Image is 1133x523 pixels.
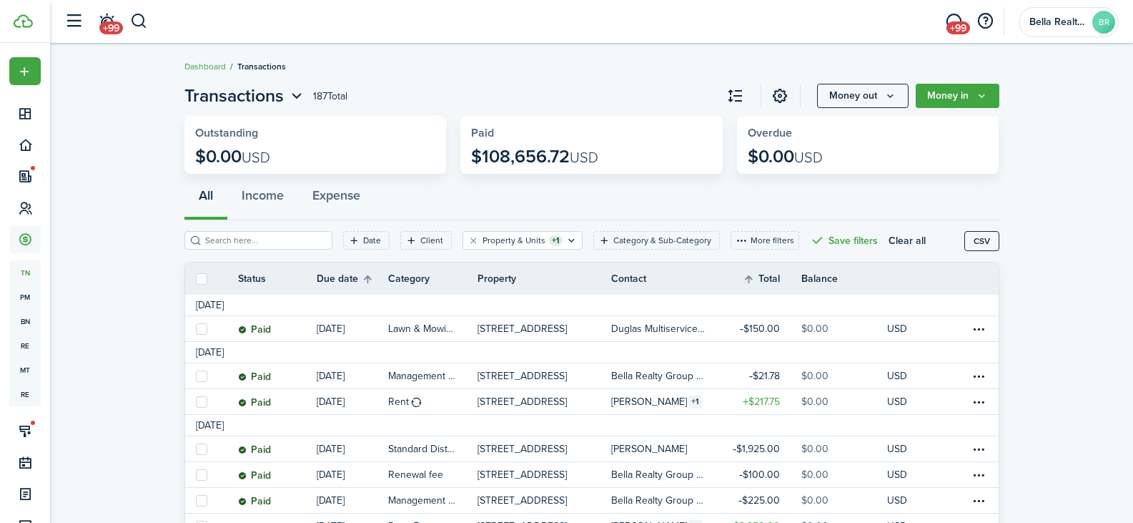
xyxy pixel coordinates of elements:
filter-tag: Open filter [343,231,390,250]
filter-tag-label: Date [363,234,381,247]
a: $150.00 [716,316,801,341]
a: USD [887,389,926,414]
a: [DATE] [317,436,388,461]
p: [DATE] [317,321,345,336]
a: $0.00 [801,462,887,487]
button: Open menu [916,84,999,108]
a: [STREET_ADDRESS] [478,488,612,513]
td: [DATE] [185,418,234,433]
th: Sort [317,270,388,288]
a: [DATE] [317,488,388,513]
table-amount-title: $217.75 [743,394,780,409]
a: Paid [238,389,317,414]
p: $0.00 [195,147,270,167]
table-amount-description: $0.00 [801,441,828,456]
a: Paid [238,316,317,341]
a: $21.78 [716,363,801,388]
status: Paid [238,470,271,482]
a: pm [9,285,41,309]
p: [STREET_ADDRESS] [478,467,567,482]
status: Paid [238,324,271,336]
a: Bella Realty Group Property Management [611,488,716,513]
status: Paid [238,496,271,507]
table-info-title: Management fees [388,493,456,508]
a: Paid [238,488,317,513]
button: Search [130,9,148,34]
table-profile-info-text: Bella Realty Group Property Management [611,469,707,481]
a: Management fees [388,363,478,388]
button: More filters [731,231,799,250]
filter-tag-counter: +1 [549,235,563,245]
span: +99 [946,21,970,34]
button: Money out [817,84,909,108]
table-amount-title: $21.78 [749,368,780,383]
a: [STREET_ADDRESS] [478,389,612,414]
widget-stats-title: Paid [471,127,712,140]
avatar-text: BR [1092,11,1115,34]
status: Paid [238,444,271,456]
a: [STREET_ADDRESS] [478,316,612,341]
img: TenantCloud [14,14,33,28]
p: [DATE] [317,493,345,508]
span: tn [9,260,41,285]
a: re [9,333,41,358]
a: USD [887,488,926,513]
p: USD [887,368,907,383]
table-amount-title: $225.00 [738,493,780,508]
a: $1,925.00 [716,436,801,461]
span: USD [794,147,823,168]
a: Paid [238,363,317,388]
a: USD [887,462,926,487]
a: Rent [388,389,478,414]
table-amount-title: $100.00 [739,467,780,482]
a: [DATE] [317,389,388,414]
a: [STREET_ADDRESS] [478,436,612,461]
p: $0.00 [748,147,823,167]
button: Clear filter [467,235,480,246]
p: [DATE] [317,394,345,409]
filter-tag-label: Property & Units [483,234,545,247]
button: Transactions [184,83,306,109]
input: Search here... [202,234,327,248]
a: Duglas Multiservice LLC [611,316,716,341]
table-info-title: Management fees [388,368,456,383]
a: [PERSON_NAME] [611,436,716,461]
button: Open menu [817,84,909,108]
a: [STREET_ADDRESS] [478,363,612,388]
span: Transactions [237,60,286,73]
span: Bella Realty Group Property Management [1029,17,1087,27]
p: [STREET_ADDRESS] [478,441,567,456]
a: [DATE] [317,462,388,487]
a: USD [887,363,926,388]
p: [DATE] [317,467,345,482]
span: +99 [99,21,123,34]
status: Paid [238,371,271,383]
th: Sort [743,270,801,288]
table-profile-info-text: Duglas Multiservice LLC [611,323,707,335]
button: Open resource center [973,9,997,34]
table-info-title: Renewal fee [388,467,443,482]
a: $0.00 [801,316,887,341]
button: Open sidebar [60,8,87,35]
a: Bella Realty Group Property Management [611,462,716,487]
a: Notifications [93,4,120,40]
table-info-title: [PERSON_NAME] [611,394,687,409]
p: [STREET_ADDRESS] [478,493,567,508]
a: Renewal fee [388,462,478,487]
td: [DATE] [185,298,234,313]
p: USD [887,441,907,456]
a: mt [9,358,41,382]
filter-tag: Open filter [400,231,452,250]
a: $0.00 [801,389,887,414]
a: Dashboard [184,60,226,73]
p: [STREET_ADDRESS] [478,394,567,409]
th: Property [478,271,612,286]
span: USD [570,147,598,168]
a: re [9,382,41,406]
a: USD [887,316,926,341]
button: Clear all [889,231,926,250]
p: [STREET_ADDRESS] [478,321,567,336]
